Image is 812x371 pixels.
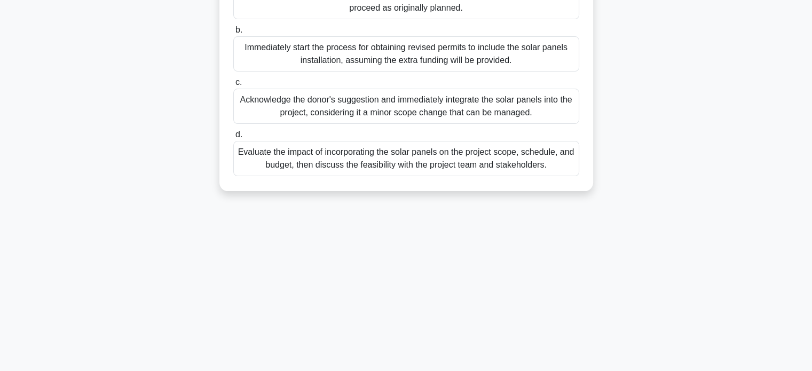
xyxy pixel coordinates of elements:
[233,89,579,124] div: Acknowledge the donor's suggestion and immediately integrate the solar panels into the project, c...
[235,77,242,86] span: c.
[235,130,242,139] span: d.
[235,25,242,34] span: b.
[233,36,579,72] div: Immediately start the process for obtaining revised permits to include the solar panels installat...
[233,141,579,176] div: Evaluate the impact of incorporating the solar panels on the project scope, schedule, and budget,...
